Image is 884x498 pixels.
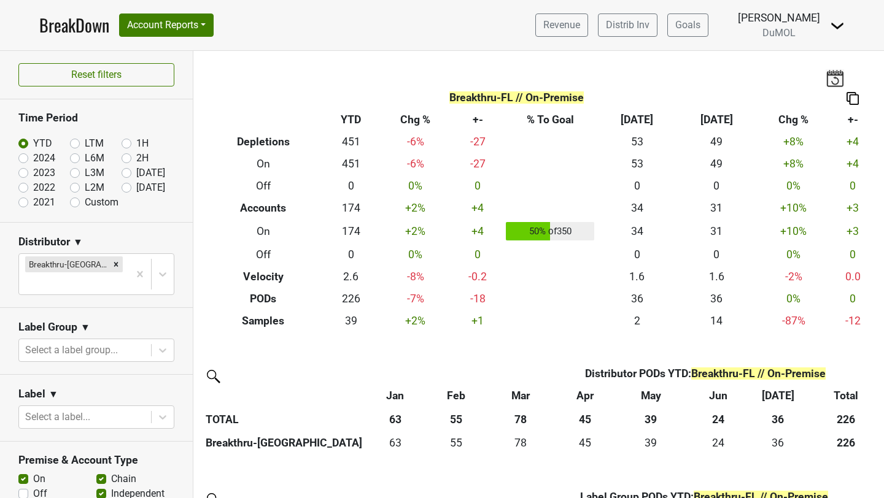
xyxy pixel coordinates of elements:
[677,266,757,288] td: 1.6
[677,310,757,332] td: 14
[677,220,757,244] td: 31
[756,310,831,332] td: -87 %
[487,431,554,455] td: 78
[424,431,487,455] td: 55
[48,387,58,402] span: ▼
[831,310,875,332] td: -12
[324,220,378,244] td: 174
[615,385,686,407] th: May: activate to sort column ascending
[203,407,366,431] th: TOTAL
[452,109,503,131] th: +-
[203,131,324,153] th: Depletions
[487,407,554,431] th: 78
[424,407,487,431] th: 55
[378,197,452,220] td: +2 %
[831,131,875,153] td: +4
[490,435,551,451] div: 78
[831,175,875,197] td: 0
[677,131,757,153] td: 49
[85,180,104,195] label: L2M
[119,13,214,37] button: Account Reports
[366,407,424,431] th: 63
[203,220,324,244] th: On
[597,109,677,131] th: [DATE]
[39,12,109,38] a: BreakDown
[554,407,615,431] th: 45
[18,454,174,467] h3: Premise & Account Type
[831,197,875,220] td: +3
[452,175,503,197] td: 0
[554,385,615,407] th: Apr: activate to sort column ascending
[677,175,757,197] td: 0
[615,407,686,431] th: 39
[808,435,883,451] div: 226
[535,13,588,37] a: Revenue
[378,310,452,332] td: +2 %
[677,109,757,131] th: [DATE]
[203,153,324,175] th: On
[756,266,831,288] td: -2 %
[597,153,677,175] td: 53
[366,431,424,455] td: 63
[452,288,503,310] td: -18
[598,13,657,37] a: Distrib Inv
[686,407,751,431] th: 24
[324,197,378,220] td: 174
[554,431,615,455] td: 45
[597,175,677,197] td: 0
[80,320,90,335] span: ▼
[677,197,757,220] td: 31
[203,175,324,197] th: Off
[33,151,55,166] label: 2024
[597,220,677,244] td: 34
[203,310,324,332] th: Samples
[203,431,366,455] th: Breakthru-[GEOGRAPHIC_DATA]
[449,91,584,104] span: Breakthru-FL // On-Premise
[203,243,324,266] th: Off
[378,175,452,197] td: 0 %
[756,220,831,244] td: +10 %
[452,197,503,220] td: +4
[831,109,875,131] th: +-
[203,266,324,288] th: Velocity
[366,385,424,407] th: Jan: activate to sort column ascending
[756,153,831,175] td: +8 %
[324,131,378,153] td: 451
[756,131,831,153] td: +8 %
[831,153,875,175] td: +4
[618,435,683,451] div: 39
[378,131,452,153] td: -6 %
[597,243,677,266] td: 0
[378,109,452,131] th: Chg %
[686,431,751,455] td: 24
[33,180,55,195] label: 2022
[557,435,613,451] div: 45
[378,266,452,288] td: -8 %
[18,236,70,248] h3: Distributor
[378,220,452,244] td: +2 %
[324,109,378,131] th: YTD
[756,109,831,131] th: Chg %
[831,243,875,266] td: 0
[378,153,452,175] td: -6 %
[33,472,45,486] label: On
[203,366,222,385] img: filter
[33,136,52,151] label: YTD
[686,385,751,407] th: Jun: activate to sort column ascending
[324,175,378,197] td: 0
[136,166,165,180] label: [DATE]
[677,153,757,175] td: 49
[203,385,366,407] th: &nbsp;: activate to sort column ascending
[691,367,826,380] span: Breakthru-FL // On-Premise
[677,243,757,266] td: 0
[85,166,104,180] label: L3M
[203,288,324,310] th: PODs
[136,136,149,151] label: 1H
[452,153,503,175] td: -27
[85,151,104,166] label: L6M
[18,388,45,400] h3: Label
[324,266,378,288] td: 2.6
[831,220,875,244] td: +3
[136,180,165,195] label: [DATE]
[762,27,796,39] span: DuMOL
